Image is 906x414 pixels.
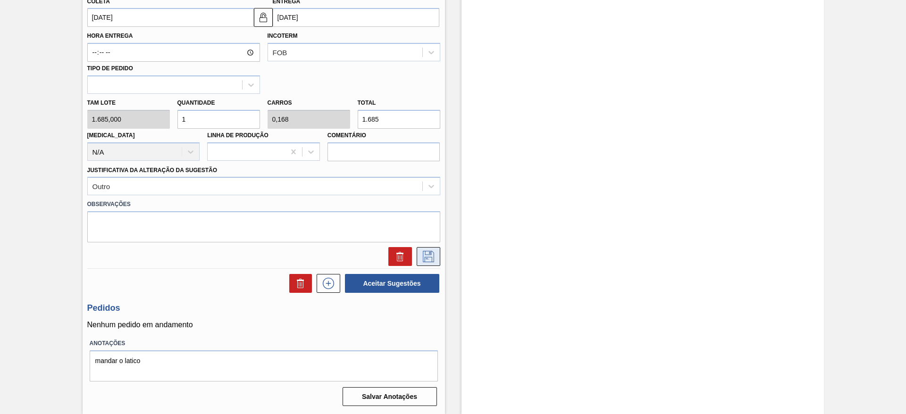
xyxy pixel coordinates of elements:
button: Salvar Anotações [343,387,437,406]
input: dd/mm/yyyy [273,8,439,27]
div: Aceitar Sugestões [340,273,440,294]
p: Nenhum pedido em andamento [87,321,440,329]
input: dd/mm/yyyy [87,8,254,27]
label: Anotações [90,337,438,350]
label: Tam lote [87,96,170,110]
div: Salvar Sugestão [412,247,440,266]
label: Total [358,99,376,106]
label: [MEDICAL_DATA] [87,132,135,139]
label: Comentário [327,129,440,142]
div: Outro [92,182,110,190]
h3: Pedidos [87,303,440,313]
label: Quantidade [177,99,215,106]
label: Incoterm [268,33,298,39]
label: Hora Entrega [87,29,260,43]
div: Nova sugestão [312,274,340,293]
label: Justificativa da Alteração da Sugestão [87,167,218,174]
img: unlocked [258,12,269,23]
label: Tipo de pedido [87,65,133,72]
label: Linha de Produção [207,132,268,139]
button: Aceitar Sugestões [345,274,439,293]
label: Carros [268,99,292,106]
label: Observações [87,198,440,211]
div: Excluir Sugestões [285,274,312,293]
div: Excluir Sugestão [384,247,412,266]
div: FOB [273,49,287,57]
textarea: mandar o latico [90,350,438,381]
button: unlocked [254,8,273,27]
